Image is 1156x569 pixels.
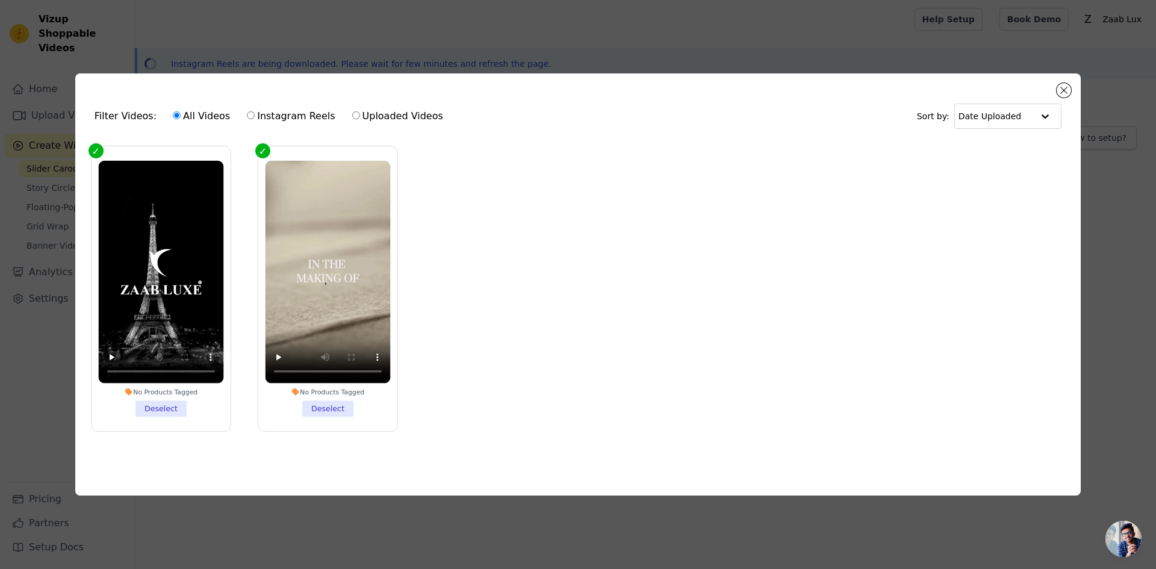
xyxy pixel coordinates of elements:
button: Close modal [1057,83,1071,98]
a: Open chat [1105,521,1142,557]
label: Uploaded Videos [352,108,444,124]
div: Filter Videos: [95,102,450,130]
label: All Videos [172,108,231,124]
div: No Products Tagged [98,388,223,396]
div: Sort by: [917,104,1062,129]
div: No Products Tagged [265,388,390,396]
label: Instagram Reels [246,108,335,124]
